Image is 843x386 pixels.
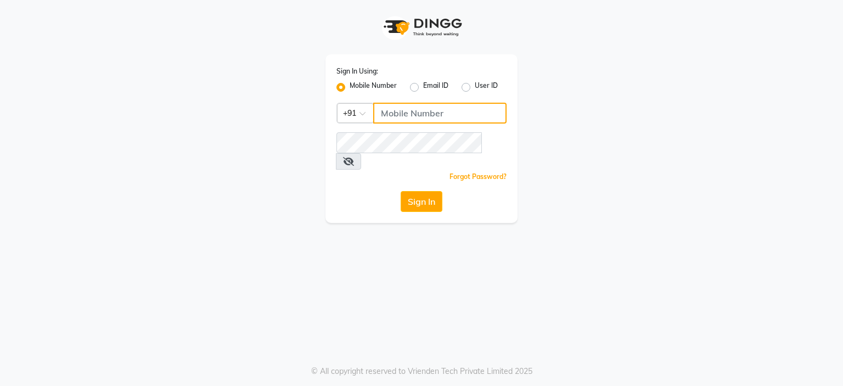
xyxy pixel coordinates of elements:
[350,81,397,94] label: Mobile Number
[373,103,507,124] input: Username
[336,66,378,76] label: Sign In Using:
[378,11,465,43] img: logo1.svg
[423,81,448,94] label: Email ID
[475,81,498,94] label: User ID
[336,132,482,153] input: Username
[449,172,507,181] a: Forgot Password?
[401,191,442,212] button: Sign In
